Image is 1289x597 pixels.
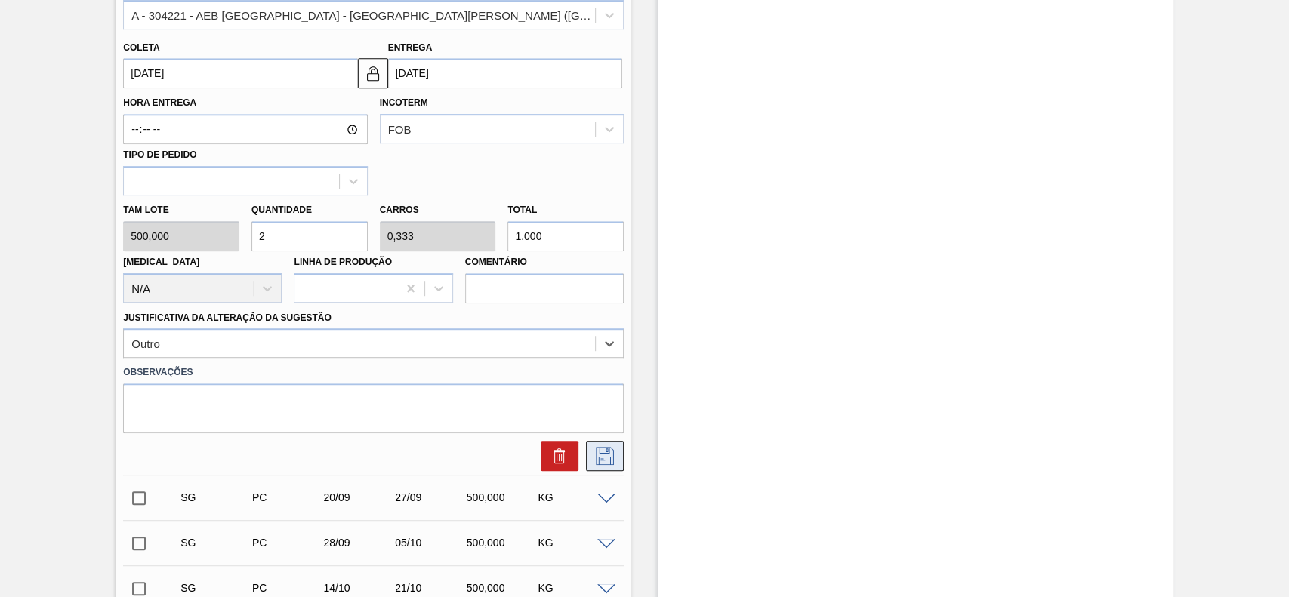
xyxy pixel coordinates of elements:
label: [MEDICAL_DATA] [123,257,199,267]
label: Incoterm [380,97,428,108]
div: 500,000 [463,582,541,594]
div: 14/10/2025 [319,582,398,594]
div: KG [534,537,612,549]
div: Pedido de Compra [248,582,327,594]
div: KG [534,582,612,594]
div: 27/09/2025 [391,491,470,503]
label: Justificativa da Alteração da Sugestão [123,312,332,323]
div: Pedido de Compra [248,537,327,549]
label: Linha de Produção [294,257,392,267]
label: Coleta [123,42,159,53]
input: dd/mm/yyyy [388,58,622,88]
div: Salvar Sugestão [578,441,624,471]
label: Tam lote [123,199,239,221]
div: 05/10/2025 [391,537,470,549]
label: Entrega [388,42,433,53]
div: 28/09/2025 [319,537,398,549]
div: 500,000 [463,491,541,503]
label: Carros [380,205,419,215]
input: dd/mm/yyyy [123,58,357,88]
div: Pedido de Compra [248,491,327,503]
label: Total [507,205,537,215]
div: FOB [388,123,412,136]
label: Comentário [465,251,624,273]
div: A - 304221 - AEB [GEOGRAPHIC_DATA] - [GEOGRAPHIC_DATA][PERSON_NAME] ([GEOGRAPHIC_DATA]) [131,8,597,21]
div: KG [534,491,612,503]
div: Sugestão Criada [177,537,255,549]
label: Tipo de pedido [123,149,196,160]
div: Sugestão Criada [177,491,255,503]
div: Excluir Sugestão [533,441,578,471]
button: locked [358,58,388,88]
label: Quantidade [251,205,312,215]
label: Observações [123,362,624,383]
div: 21/10/2025 [391,582,470,594]
label: Hora Entrega [123,92,367,114]
div: 20/09/2025 [319,491,398,503]
div: 500,000 [463,537,541,549]
img: locked [364,64,382,82]
div: Sugestão Criada [177,582,255,594]
div: Outro [131,337,160,350]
